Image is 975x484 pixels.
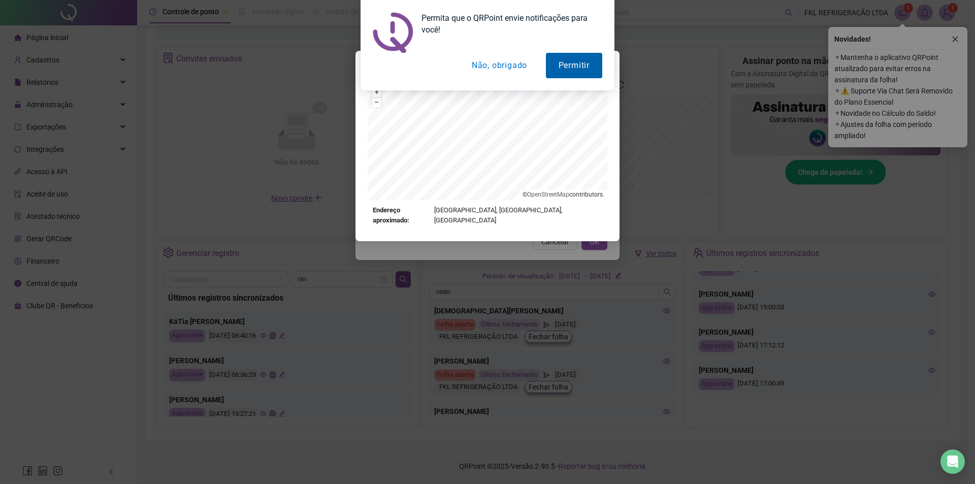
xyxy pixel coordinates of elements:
strong: Endereço aproximado: [373,205,430,226]
li: © contributors. [523,191,604,198]
div: [GEOGRAPHIC_DATA], [GEOGRAPHIC_DATA], [GEOGRAPHIC_DATA] [373,205,602,226]
button: Permitir [546,53,602,78]
button: Não, obrigado [459,53,540,78]
button: – [372,98,381,107]
div: Open Intercom Messenger [940,449,965,474]
img: notification icon [373,12,413,53]
button: + [372,87,381,97]
div: Permita que o QRPoint envie notificações para você! [413,12,602,36]
a: OpenStreetMap [527,191,569,198]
